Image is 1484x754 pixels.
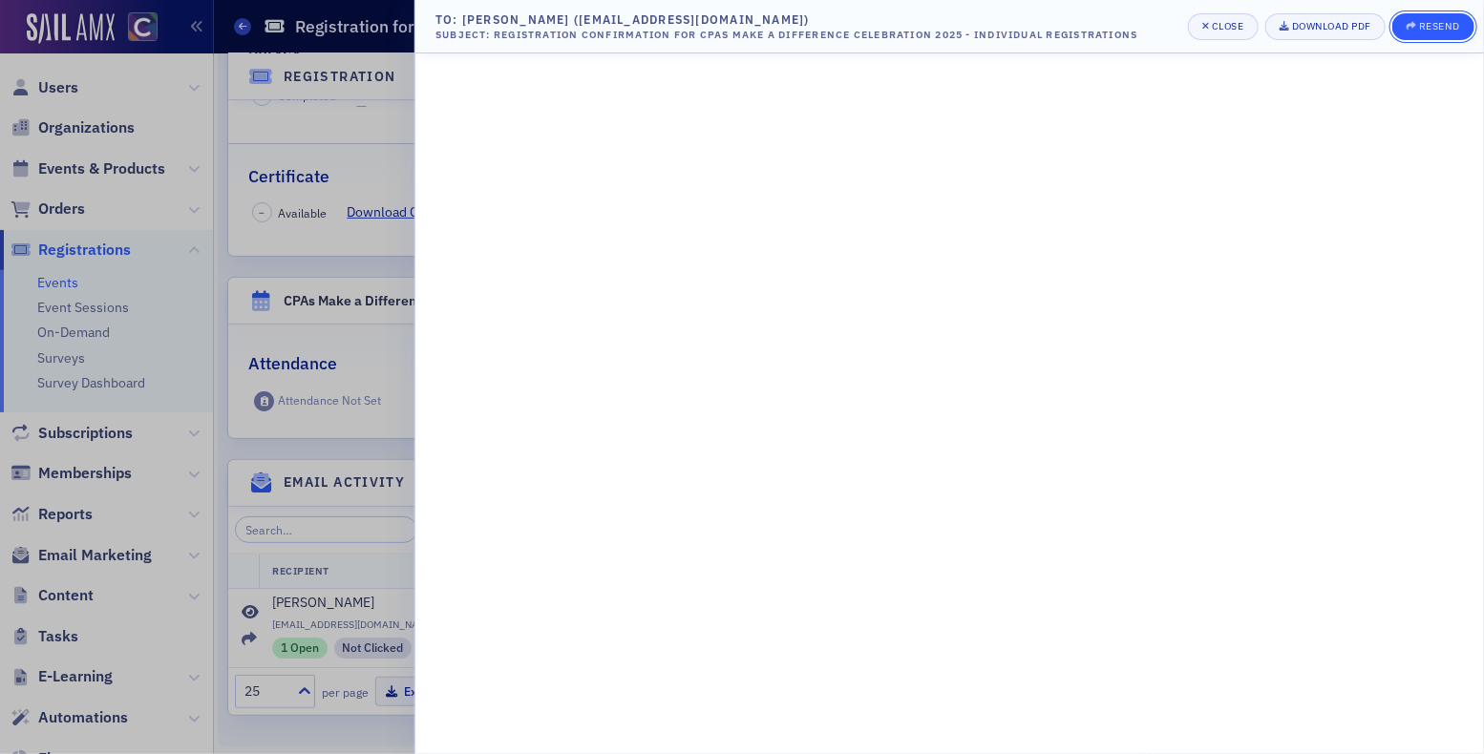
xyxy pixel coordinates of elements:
[1292,21,1371,31] div: Download PDF
[435,10,1138,28] div: To: [PERSON_NAME] ([EMAIL_ADDRESS][DOMAIN_NAME])
[1212,21,1244,31] div: Close
[1392,13,1473,40] button: Resend
[1188,13,1259,40] button: Close
[435,28,1138,43] div: Subject: Registration Confirmation for CPAs Make a Difference Celebration 2025 - Individual Regis...
[1265,13,1386,40] a: Download PDF
[1419,21,1459,31] div: Resend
